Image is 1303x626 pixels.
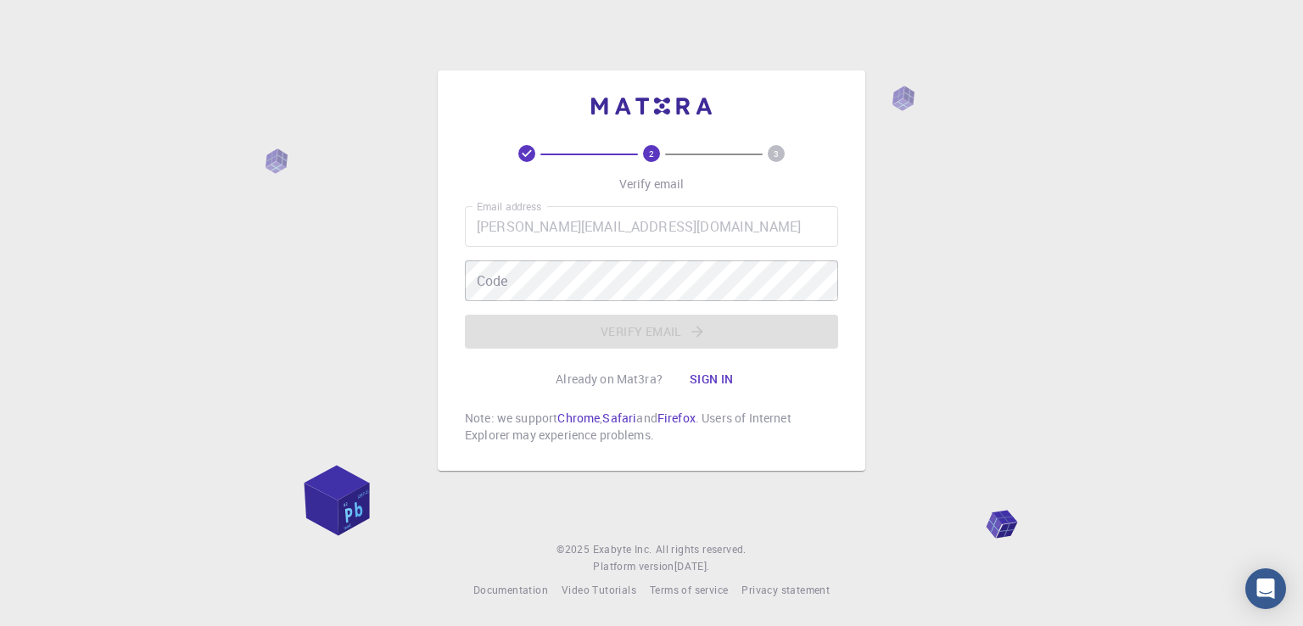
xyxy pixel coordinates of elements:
[593,542,652,556] span: Exabyte Inc.
[650,582,728,599] a: Terms of service
[557,410,600,426] a: Chrome
[650,583,728,596] span: Terms of service
[741,583,830,596] span: Privacy statement
[1245,568,1286,609] div: Open Intercom Messenger
[556,541,592,558] span: © 2025
[562,582,636,599] a: Video Tutorials
[674,558,710,575] a: [DATE].
[676,362,747,396] button: Sign in
[465,410,838,444] p: Note: we support , and . Users of Internet Explorer may experience problems.
[473,583,548,596] span: Documentation
[562,583,636,596] span: Video Tutorials
[741,582,830,599] a: Privacy statement
[674,559,710,573] span: [DATE] .
[602,410,636,426] a: Safari
[473,582,548,599] a: Documentation
[477,199,541,214] label: Email address
[619,176,685,193] p: Verify email
[657,410,696,426] a: Firefox
[593,558,674,575] span: Platform version
[656,541,747,558] span: All rights reserved.
[556,371,663,388] p: Already on Mat3ra?
[649,148,654,159] text: 2
[774,148,779,159] text: 3
[593,541,652,558] a: Exabyte Inc.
